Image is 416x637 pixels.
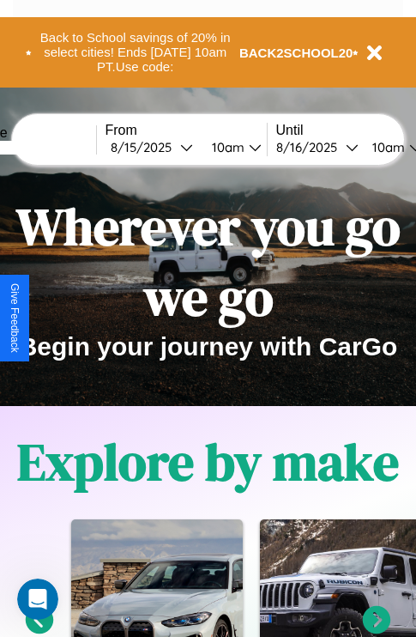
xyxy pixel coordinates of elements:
[364,139,409,155] div: 10am
[106,123,267,138] label: From
[17,579,58,620] iframe: Intercom live chat
[111,139,180,155] div: 8 / 15 / 2025
[198,138,267,156] button: 10am
[17,427,399,497] h1: Explore by make
[239,45,353,60] b: BACK2SCHOOL20
[276,139,346,155] div: 8 / 16 / 2025
[32,26,239,79] button: Back to School savings of 20% in select cities! Ends [DATE] 10am PT.Use code:
[9,283,21,353] div: Give Feedback
[203,139,249,155] div: 10am
[106,138,198,156] button: 8/15/2025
